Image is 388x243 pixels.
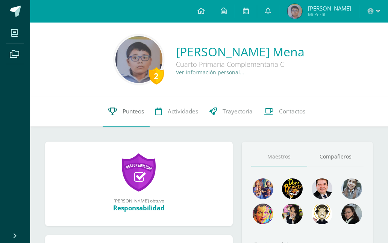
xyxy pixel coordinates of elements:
div: 2 [149,67,164,85]
img: 2a83020cc04ad2f4b011f66474d11350.png [115,36,162,83]
span: [PERSON_NAME] [308,5,351,12]
span: Mi Perfil [308,11,351,18]
a: Actividades [150,97,204,127]
a: Trayectoria [204,97,258,127]
a: Maestros [251,147,308,166]
img: 45bd7986b8947ad7e5894cbc9b781108.png [341,178,362,199]
img: 29fc2a48271e3f3676cb2cb292ff2552.png [282,178,303,199]
div: [PERSON_NAME] obtuvo [53,198,225,204]
div: Responsabilidad [53,204,225,212]
span: Trayectoria [223,107,253,115]
img: 88256b496371d55dc06d1c3f8a5004f4.png [253,178,273,199]
img: 6377130e5e35d8d0020f001f75faf696.png [341,204,362,224]
span: Contactos [279,107,305,115]
a: Punteos [103,97,150,127]
a: [PERSON_NAME] Mena [176,44,305,60]
span: Punteos [123,107,144,115]
span: Actividades [168,107,198,115]
img: 6dd7792c7e46e34e896b3f92f39c73ee.png [312,204,332,224]
a: Compañeros [307,147,364,166]
a: Ver información personal... [176,69,244,76]
div: Cuarto Primaria Complementaria C [176,60,305,69]
img: 79570d67cb4e5015f1d97fde0ec62c05.png [312,178,332,199]
a: Contactos [258,97,311,127]
img: ddcb7e3f3dd5693f9a3e043a79a89297.png [282,204,303,224]
img: 2f956a6dd2c7db1a1667ddb66e3307b6.png [253,204,273,224]
img: 657983025bc339f3e4dda0fefa4d5b83.png [287,4,302,19]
